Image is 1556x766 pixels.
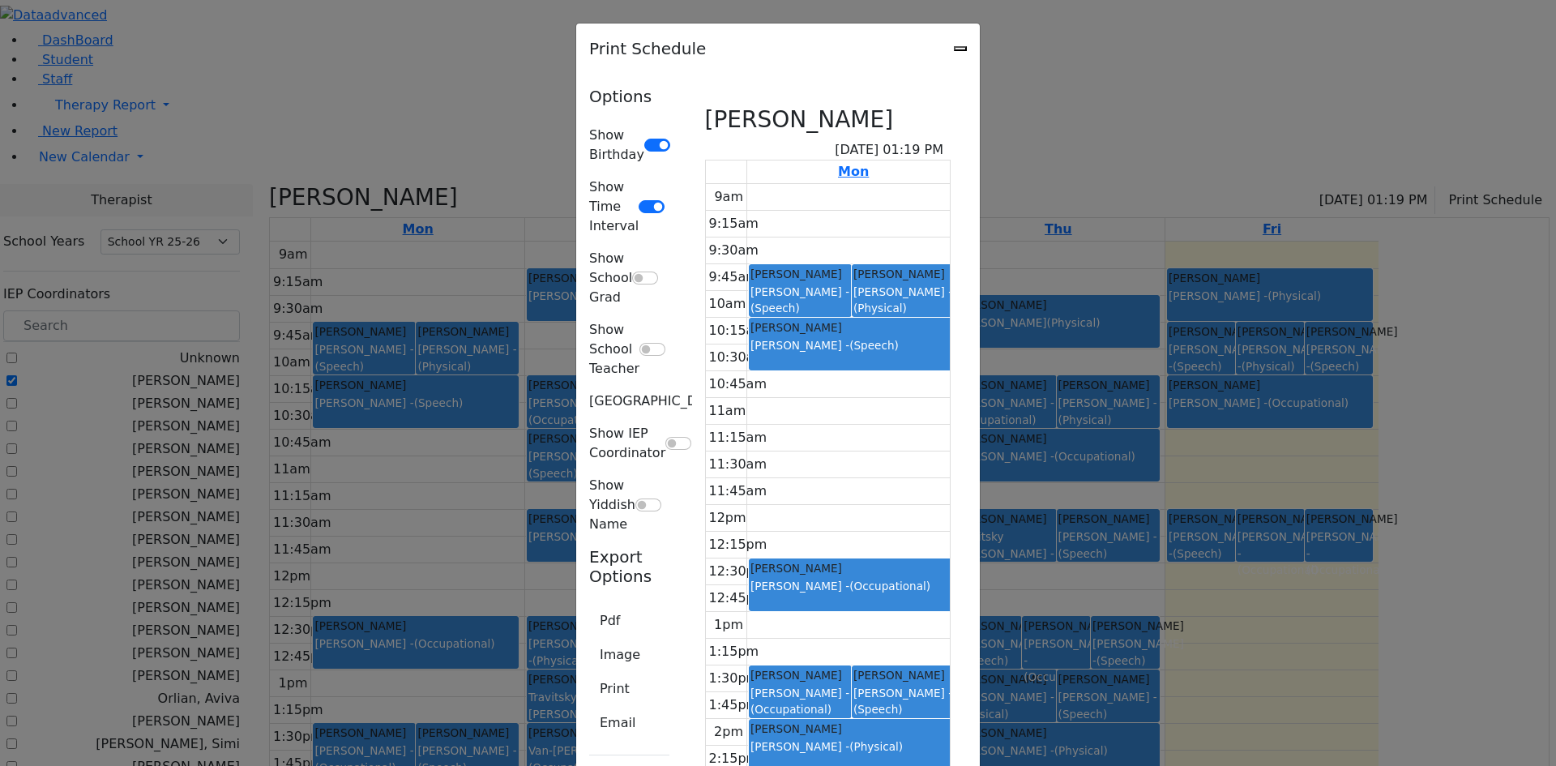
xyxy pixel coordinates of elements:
div: [PERSON_NAME] [750,560,953,576]
label: Show Yiddish Name [589,476,635,534]
div: 1:30pm [706,669,763,688]
div: 1:15pm [706,642,763,661]
h5: Export Options [589,547,669,586]
span: (Occupational) [750,703,831,716]
div: [PERSON_NAME] - [750,685,850,718]
div: 2pm [711,722,746,742]
div: [PERSON_NAME] [853,667,953,683]
div: [PERSON_NAME] - [853,284,953,317]
h5: Options [589,87,669,106]
button: Print [589,674,640,704]
label: Show Birthday [589,126,644,165]
span: (Occupational) [849,580,930,593]
span: (Physical) [849,740,903,753]
span: (Speech) [750,302,800,315]
span: (Speech) [853,703,903,716]
div: 9:15am [706,214,762,233]
button: Pdf [589,606,631,636]
div: [PERSON_NAME] [750,319,953,336]
div: 12:45pm [706,588,771,608]
div: 10:15am [706,321,771,340]
div: [PERSON_NAME] - [853,685,953,718]
div: 1pm [711,615,746,635]
div: [PERSON_NAME] [750,266,850,282]
div: 12:15pm [706,535,771,554]
div: 10:45am [706,374,771,394]
span: [DATE] 01:19 PM [835,140,943,160]
div: 11:45am [706,481,771,501]
div: [PERSON_NAME] - [750,738,953,755]
button: Email [589,708,646,738]
div: 9:45am [706,267,762,287]
div: 9am [711,187,746,207]
label: [GEOGRAPHIC_DATA] [589,392,725,411]
h3: [PERSON_NAME] [705,106,894,134]
button: Close [954,46,967,51]
div: [PERSON_NAME] - [750,284,850,317]
label: Show School Teacher [589,320,639,379]
div: [PERSON_NAME] [750,721,953,737]
div: 9:30am [706,241,762,260]
span: (Physical) [853,302,907,315]
div: 12:30pm [706,562,771,581]
div: 10:30am [706,348,771,367]
label: Show IEP Coordinator [589,424,665,463]
div: 10am [706,294,750,314]
div: 11:30am [706,455,771,474]
div: [PERSON_NAME] - [750,578,953,594]
div: 12pm [706,508,750,528]
h5: Print Schedule [589,36,706,61]
div: [PERSON_NAME] [853,266,953,282]
button: Image [589,640,651,670]
div: 11:15am [706,428,771,447]
div: [PERSON_NAME] - [750,337,953,353]
div: 1:45pm [706,695,763,715]
span: (Speech) [849,339,899,352]
label: Show School Grad [589,249,632,307]
div: [PERSON_NAME] [750,667,850,683]
label: Show Time Interval [589,178,639,236]
a: September 1, 2025 [835,160,872,183]
div: 11am [706,401,750,421]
